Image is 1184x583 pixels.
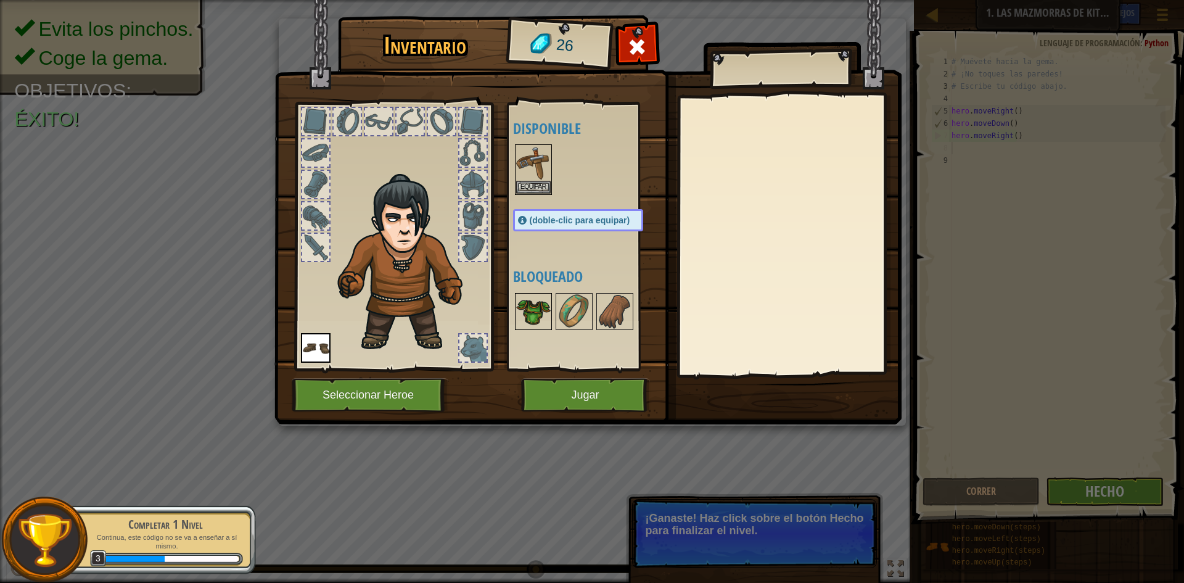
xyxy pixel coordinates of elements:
[301,333,331,363] img: portrait.png
[292,378,448,412] button: Seleccionar Heroe
[17,512,73,568] img: trophy.png
[516,294,551,329] img: portrait.png
[88,533,243,551] p: Continua, este código no se va a enseñar a sí mismo.
[557,294,591,329] img: portrait.png
[598,294,632,329] img: portrait.png
[516,181,551,194] button: Equipar
[90,550,107,567] span: 3
[88,516,243,533] div: Completar 1 Nivel
[521,378,650,412] button: Jugar
[513,120,668,136] h4: Disponible
[513,268,668,284] h4: Bloqueado
[530,215,630,225] span: (doble-clic para equipar)
[332,173,483,353] img: hair_2.png
[347,33,504,59] h1: Inventario
[555,34,574,57] span: 26
[516,146,551,180] img: portrait.png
